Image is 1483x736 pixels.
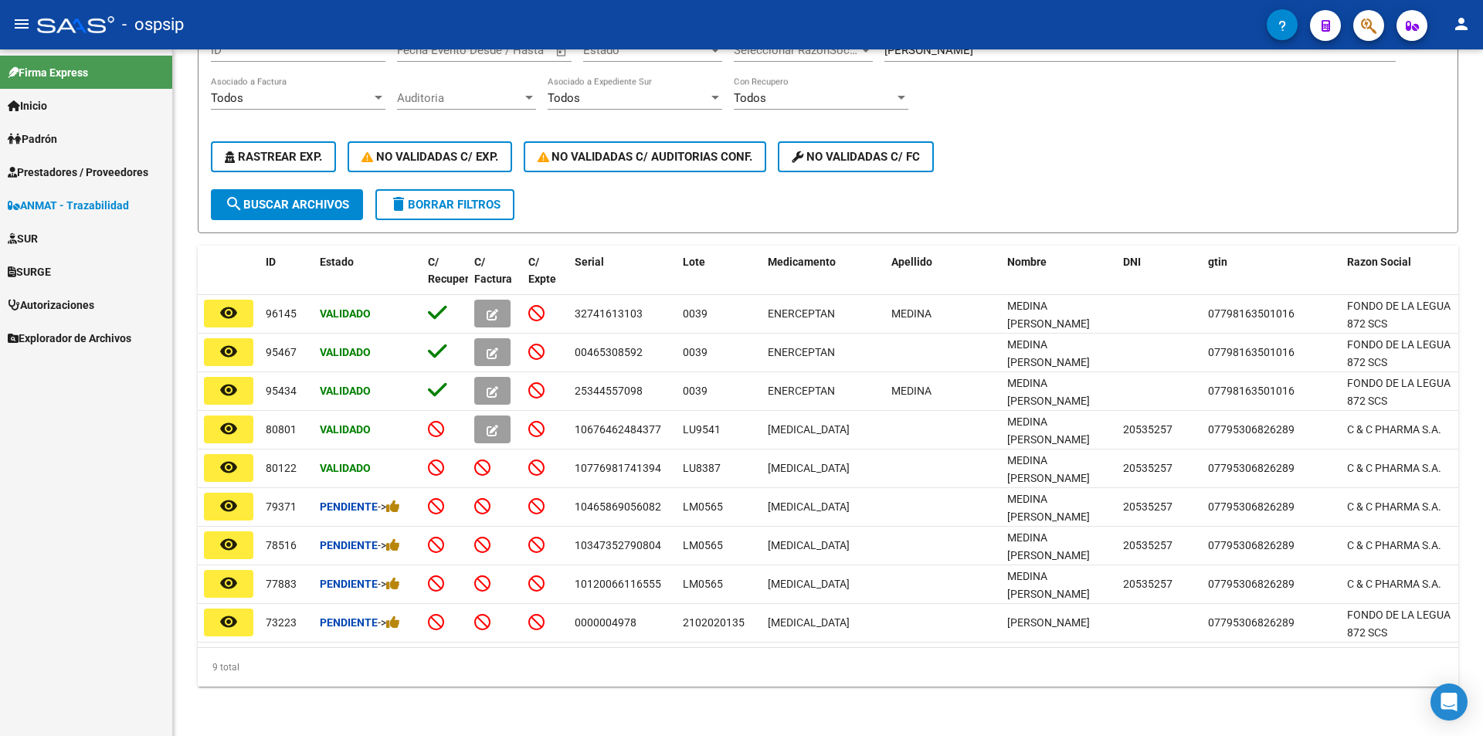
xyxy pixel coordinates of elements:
span: MEDINA [PERSON_NAME] [1007,454,1090,484]
span: 07798163501016 [1208,307,1295,320]
strong: Pendiente [320,616,378,629]
span: Todos [211,91,243,105]
mat-icon: search [225,195,243,213]
datatable-header-cell: C/ Recupero [422,246,468,314]
span: Nombre [1007,256,1047,268]
span: gtin [1208,256,1227,268]
datatable-header-cell: Nombre [1001,246,1117,314]
span: ENERCEPTAN [768,385,835,397]
span: Firma Express [8,64,88,81]
span: MEDINA [PERSON_NAME] [1007,377,1090,407]
span: No validadas c/ FC [792,150,920,164]
strong: Pendiente [320,500,378,513]
span: 07795306826289 [1208,423,1295,436]
span: 07795306826289 [1208,539,1295,551]
span: Seleccionar RazonSocial [734,43,859,57]
button: No validadas c/ FC [778,141,934,172]
span: [MEDICAL_DATA] [768,578,850,590]
mat-icon: remove_red_eye [219,342,238,361]
span: No Validadas c/ Exp. [361,150,498,164]
span: MEDINA [PERSON_NAME] [1007,415,1090,446]
datatable-header-cell: C/ Factura [468,246,522,314]
span: ENERCEPTAN [768,346,835,358]
span: 07795306826289 [1208,500,1295,513]
div: Open Intercom Messenger [1430,683,1468,721]
span: ANMAT - Trazabilidad [8,197,129,214]
mat-icon: person [1452,15,1471,33]
span: 32741613103 [575,307,643,320]
span: 25344557098 [575,385,643,397]
span: [MEDICAL_DATA] [768,462,850,474]
span: 20535257 [1123,500,1172,513]
strong: Validado [320,307,371,320]
span: 78516 [266,539,297,551]
span: MEDINA [PERSON_NAME] [1007,570,1090,600]
mat-icon: remove_red_eye [219,497,238,515]
span: Padrón [8,131,57,148]
strong: Validado [320,385,371,397]
mat-icon: delete [389,195,408,213]
mat-icon: remove_red_eye [219,574,238,592]
datatable-header-cell: ID [260,246,314,314]
span: 10465869056082 [575,500,661,513]
strong: Validado [320,462,371,474]
span: [MEDICAL_DATA] [768,616,850,629]
span: C & C PHARMA S.A. [1347,462,1441,474]
span: C & C PHARMA S.A. [1347,500,1441,513]
datatable-header-cell: DNI [1117,246,1202,314]
strong: Validado [320,346,371,358]
span: -> [378,539,400,551]
span: 07798163501016 [1208,346,1295,358]
span: Rastrear Exp. [225,150,322,164]
span: LM0565 [683,500,723,513]
strong: Validado [320,423,371,436]
datatable-header-cell: gtin [1202,246,1341,314]
mat-icon: remove_red_eye [219,419,238,438]
span: C & C PHARMA S.A. [1347,423,1441,436]
mat-icon: remove_red_eye [219,612,238,631]
datatable-header-cell: Serial [568,246,677,314]
span: LU9541 [683,423,721,436]
span: C & C PHARMA S.A. [1347,578,1441,590]
datatable-header-cell: Lote [677,246,762,314]
span: 20535257 [1123,462,1172,474]
span: 00465308592 [575,346,643,358]
button: Buscar Archivos [211,189,363,220]
span: 0039 [683,346,708,358]
span: C/ Recupero [428,256,475,286]
span: DNI [1123,256,1141,268]
button: Rastrear Exp. [211,141,336,172]
span: SURGE [8,263,51,280]
span: 80122 [266,462,297,474]
span: FONDO DE LA LEGUA 872 SCS [1347,377,1451,407]
button: No Validadas c/ Exp. [348,141,512,172]
button: No Validadas c/ Auditorias Conf. [524,141,767,172]
span: Serial [575,256,604,268]
span: [PERSON_NAME] [1007,616,1090,629]
span: FONDO DE LA LEGUA 872 SCS [1347,609,1451,639]
span: Auditoria [397,91,522,105]
span: Estado [583,43,708,57]
span: SUR [8,230,38,247]
span: 10120066116555 [575,578,661,590]
span: - ospsip [122,8,184,42]
span: Medicamento [768,256,836,268]
span: 2102020135 [683,616,745,629]
div: 9 total [198,648,1458,687]
input: Fecha inicio [397,43,460,57]
span: 07795306826289 [1208,462,1295,474]
span: ID [266,256,276,268]
span: Buscar Archivos [225,198,349,212]
button: Borrar Filtros [375,189,514,220]
mat-icon: remove_red_eye [219,381,238,399]
span: 20535257 [1123,423,1172,436]
datatable-header-cell: C/ Expte [522,246,568,314]
mat-icon: remove_red_eye [219,304,238,322]
span: 20535257 [1123,578,1172,590]
span: LM0565 [683,578,723,590]
span: 80801 [266,423,297,436]
strong: Pendiente [320,539,378,551]
span: ENERCEPTAN [768,307,835,320]
span: 0039 [683,307,708,320]
span: C/ Expte [528,256,556,286]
